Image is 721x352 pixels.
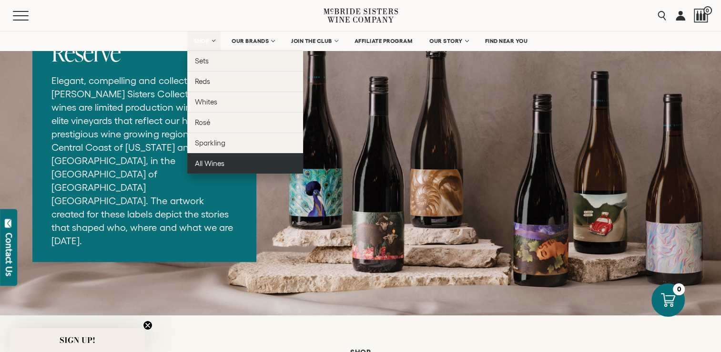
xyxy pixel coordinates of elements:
[51,36,121,69] span: Reserve
[673,283,685,295] div: 0
[479,31,534,51] a: FIND NEAR YOU
[187,112,303,133] a: Rosé
[423,31,474,51] a: OUR STORY
[285,31,344,51] a: JOIN THE CLUB
[10,328,145,352] div: SIGN UP!Close teaser
[703,6,712,15] span: 0
[187,51,303,71] a: Sets
[195,57,209,65] span: Sets
[60,334,95,346] span: SIGN UP!
[195,139,225,147] span: Sparkling
[187,153,303,174] a: All Wines
[232,38,269,44] span: OUR BRANDS
[187,71,303,92] a: Reds
[195,98,217,106] span: Whites
[195,77,210,85] span: Reds
[187,92,303,112] a: Whites
[485,38,528,44] span: FIND NEAR YOU
[4,233,14,276] div: Contact Us
[13,11,47,21] button: Mobile Menu Trigger
[187,133,303,153] a: Sparkling
[291,38,332,44] span: JOIN THE CLUB
[225,31,280,51] a: OUR BRANDS
[195,159,224,167] span: All Wines
[355,38,413,44] span: AFFILIATE PROGRAM
[187,31,221,51] a: SHOP
[348,31,419,51] a: AFFILIATE PROGRAM
[143,321,152,330] button: Close teaser
[51,74,237,248] p: Elegant, compelling and collectible, [PERSON_NAME] Sisters Collection Reserve wines are limited p...
[429,38,463,44] span: OUR STORY
[193,38,210,44] span: SHOP
[195,118,210,126] span: Rosé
